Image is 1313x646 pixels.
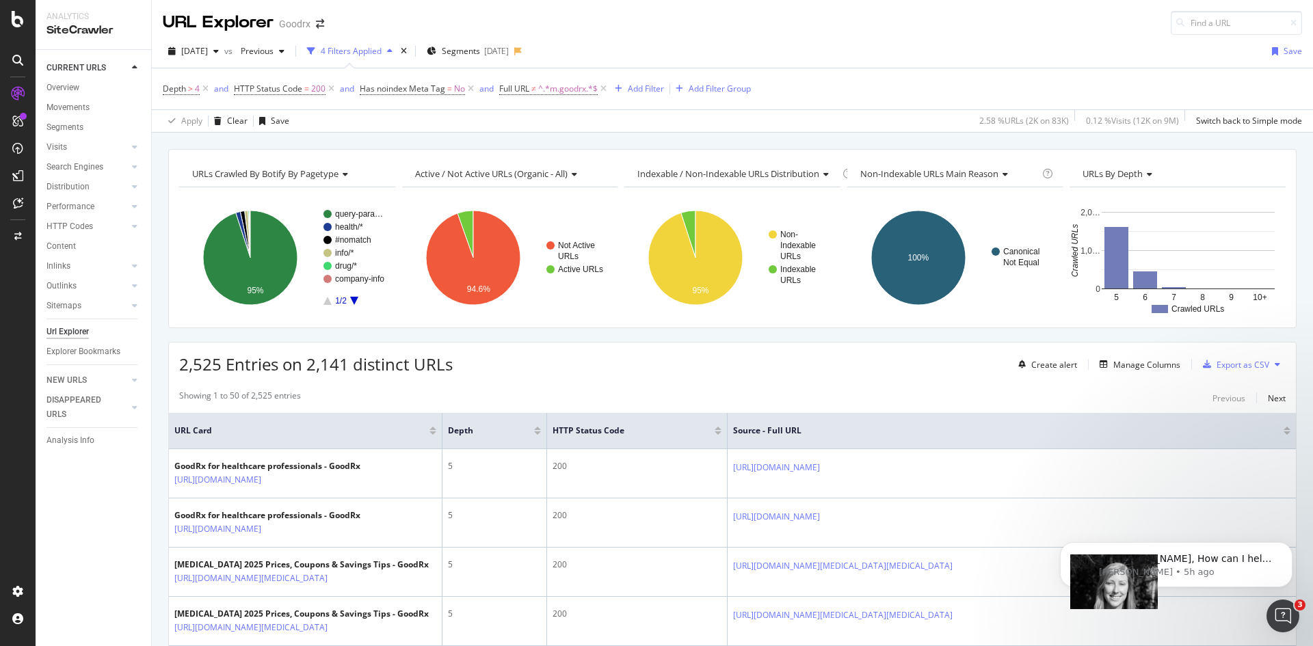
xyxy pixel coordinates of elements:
button: Previous [235,40,290,62]
span: ≠ [531,83,536,94]
div: Inlinks [47,259,70,273]
span: 2025 Aug. 29th [181,45,208,57]
a: [URL][DOMAIN_NAME][MEDICAL_DATA] [174,621,328,634]
div: Sitemaps [47,299,81,313]
div: arrow-right-arrow-left [316,19,324,29]
div: SiteCrawler [47,23,140,38]
button: Next [1268,390,1286,406]
a: Visits [47,140,128,154]
div: 5 [448,460,541,472]
text: Not Active [558,241,595,250]
text: 94.6% [466,284,490,294]
button: Switch back to Simple mode [1191,110,1302,132]
text: drug/* [335,261,357,271]
div: URL Explorer [163,11,274,34]
a: Analysis Info [47,433,142,448]
text: company-info [335,274,384,284]
a: Content [47,239,142,254]
text: Non- [780,230,798,239]
div: GoodRx for healthcare professionals - GoodRx [174,509,360,522]
a: [URL][DOMAIN_NAME][MEDICAL_DATA][MEDICAL_DATA] [733,559,953,573]
text: 95% [693,286,709,295]
span: Previous [235,45,274,57]
text: Crawled URLs [1071,224,1080,277]
input: Find a URL [1171,11,1302,35]
a: [URL][DOMAIN_NAME] [733,461,820,474]
a: Search Engines [47,160,128,174]
div: [MEDICAL_DATA] 2025 Prices, Coupons & Savings Tips - GoodRx [174,608,429,620]
a: [URL][DOMAIN_NAME] [733,510,820,524]
h4: Active / Not Active URLs [412,163,606,185]
text: URLs [558,252,579,261]
div: Distribution [47,180,90,194]
h4: Non-Indexable URLs Main Reason [858,163,1040,185]
text: 2,0… [1081,208,1101,217]
div: 200 [553,558,721,571]
div: Outlinks [47,279,77,293]
div: Movements [47,100,90,115]
button: Manage Columns [1094,356,1180,373]
text: Not Equal [1003,258,1039,267]
a: Segments [47,120,142,135]
div: and [340,83,354,94]
span: Segments [442,45,480,57]
div: Save [1284,45,1302,57]
button: and [479,82,494,95]
div: A chart. [1070,198,1286,317]
div: times [398,44,410,58]
img: Profile image for Alex [31,41,118,129]
text: Indexable [780,265,816,274]
span: HTTP Status Code [234,83,302,94]
text: Crawled URLs [1171,304,1224,314]
div: NEW URLS [47,373,87,388]
svg: A chart. [402,198,618,317]
a: [URL][DOMAIN_NAME] [174,522,261,536]
svg: A chart. [847,198,1063,317]
div: Analytics [47,11,140,23]
div: 0.12 % Visits ( 12K on 9M ) [1086,115,1179,126]
div: Create alert [1031,359,1077,371]
a: DISAPPEARED URLS [47,393,128,422]
div: Save [271,115,289,126]
h4: URLs by Depth [1080,163,1273,185]
a: [URL][DOMAIN_NAME][MEDICAL_DATA][MEDICAL_DATA] [733,608,953,622]
iframe: Intercom notifications message [1039,513,1313,609]
text: 1/2 [335,296,347,306]
text: 7 [1172,293,1177,302]
div: Add Filter [628,83,664,94]
div: 200 [553,509,721,522]
text: 0 [1096,284,1101,294]
div: Overview [47,81,79,95]
div: GoodRx for healthcare professionals - GoodRx [174,460,360,472]
a: Overview [47,81,142,95]
div: 200 [553,608,721,620]
text: health/* [335,222,363,232]
span: = [447,83,452,94]
a: Performance [47,200,128,214]
span: = [304,83,309,94]
button: Segments[DATE] [421,40,514,62]
div: Export as CSV [1217,359,1269,371]
div: 4 Filters Applied [321,45,382,57]
div: Switch back to Simple mode [1196,115,1302,126]
a: Inlinks [47,259,128,273]
button: Create alert [1013,353,1077,375]
div: CURRENT URLS [47,61,106,75]
div: [MEDICAL_DATA] 2025 Prices, Coupons & Savings Tips - GoodRx [174,558,429,571]
a: [URL][DOMAIN_NAME] [174,473,261,487]
div: HTTP Codes [47,219,93,234]
div: 5 [448,558,541,571]
button: [DATE] [163,40,224,62]
text: Active URLs [558,265,603,274]
button: Clear [209,110,248,132]
p: Message from Alex, sent 5h ago [59,53,236,65]
h4: Indexable / Non-Indexable URLs Distribution [635,163,840,185]
button: and [214,82,228,95]
span: No [454,79,465,98]
div: Search Engines [47,160,103,174]
button: Add Filter Group [670,81,751,97]
div: Segments [47,120,83,135]
span: > [188,83,193,94]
